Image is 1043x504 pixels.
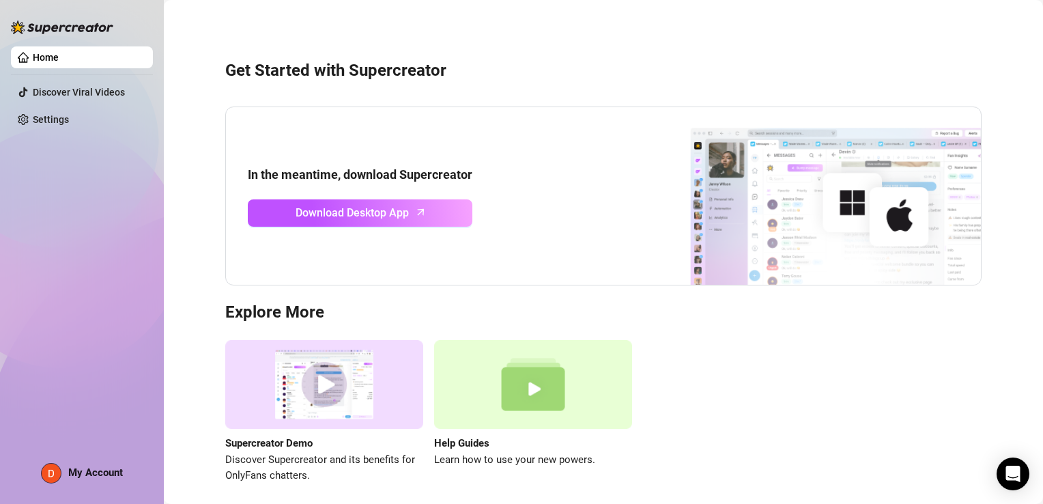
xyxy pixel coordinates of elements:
[42,464,61,483] img: ACg8ocJZiq6QU3BMeFwZJrVsuKKtGIQTTe9aiIx-lXhmqjrgUQK-fA=s96-c
[413,204,429,220] span: arrow-up
[11,20,113,34] img: logo-BBDzfeDw.svg
[434,340,632,430] img: help guides
[248,167,472,182] strong: In the meantime, download Supercreator
[640,107,981,285] img: download app
[248,199,472,227] a: Download Desktop Apparrow-up
[296,204,409,221] span: Download Desktop App
[225,437,313,449] strong: Supercreator Demo
[33,87,125,98] a: Discover Viral Videos
[68,466,123,479] span: My Account
[434,340,632,484] a: Help GuidesLearn how to use your new powers.
[225,60,982,82] h3: Get Started with Supercreator
[434,437,489,449] strong: Help Guides
[33,114,69,125] a: Settings
[225,340,423,430] img: supercreator demo
[225,452,423,484] span: Discover Supercreator and its benefits for OnlyFans chatters.
[225,302,982,324] h3: Explore More
[33,52,59,63] a: Home
[225,340,423,484] a: Supercreator DemoDiscover Supercreator and its benefits for OnlyFans chatters.
[434,452,632,468] span: Learn how to use your new powers.
[997,458,1029,490] div: Open Intercom Messenger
